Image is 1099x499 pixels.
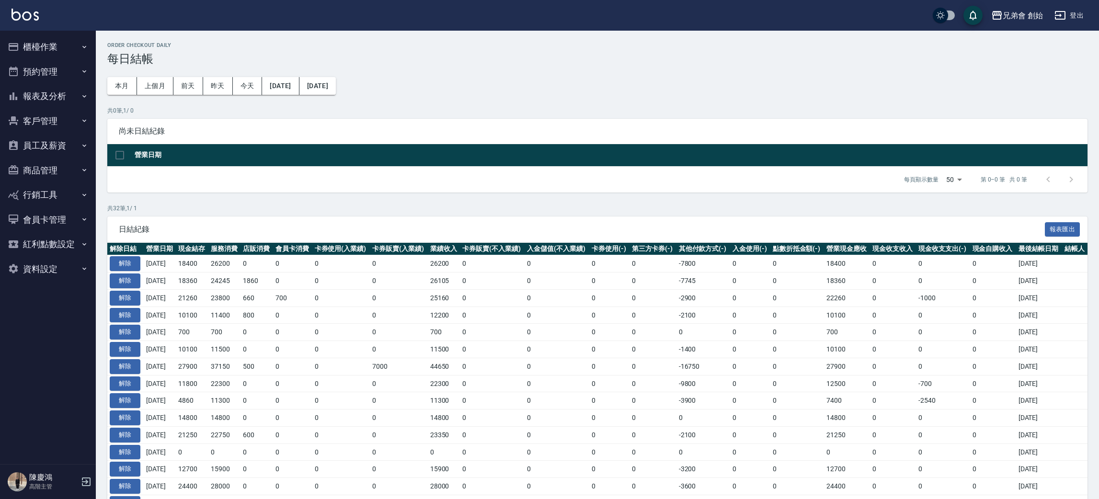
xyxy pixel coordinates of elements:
[4,109,92,134] button: 客戶管理
[137,77,173,95] button: 上個月
[312,375,370,392] td: 0
[676,289,730,306] td: -2900
[312,426,370,443] td: 0
[916,324,970,341] td: 0
[460,289,525,306] td: 0
[312,392,370,409] td: 0
[870,306,916,324] td: 0
[240,358,273,375] td: 500
[676,358,730,375] td: -16750
[428,255,460,272] td: 26200
[428,289,460,306] td: 25160
[824,358,870,375] td: 27900
[730,243,770,255] th: 入金使用(-)
[970,392,1016,409] td: 0
[110,393,140,408] button: 解除
[770,375,824,392] td: 0
[630,272,676,290] td: 0
[824,324,870,341] td: 700
[273,289,312,306] td: 700
[970,341,1016,358] td: 0
[460,306,525,324] td: 0
[970,306,1016,324] td: 0
[262,77,299,95] button: [DATE]
[240,409,273,427] td: 0
[676,409,730,427] td: 0
[870,272,916,290] td: 0
[824,306,870,324] td: 10100
[370,426,428,443] td: 0
[240,443,273,461] td: 0
[110,359,140,374] button: 解除
[1051,7,1088,24] button: 登出
[144,324,176,341] td: [DATE]
[676,392,730,409] td: -3900
[110,479,140,494] button: 解除
[176,409,208,427] td: 14800
[1016,409,1062,427] td: [DATE]
[370,409,428,427] td: 0
[273,443,312,461] td: 0
[370,392,428,409] td: 0
[460,375,525,392] td: 0
[525,289,589,306] td: 0
[107,52,1088,66] h3: 每日結帳
[273,426,312,443] td: 0
[916,272,970,290] td: 0
[1016,341,1062,358] td: [DATE]
[870,409,916,427] td: 0
[176,443,208,461] td: 0
[208,392,240,409] td: 11300
[240,375,273,392] td: 0
[987,6,1047,25] button: 兄弟會 創始
[1016,255,1062,272] td: [DATE]
[970,409,1016,427] td: 0
[630,255,676,272] td: 0
[208,409,240,427] td: 14800
[208,243,240,255] th: 服務消費
[273,358,312,375] td: 0
[460,324,525,341] td: 0
[589,341,630,358] td: 0
[1045,224,1080,233] a: 報表匯出
[1016,243,1062,255] th: 最後結帳日期
[525,324,589,341] td: 0
[730,426,770,443] td: 0
[312,306,370,324] td: 0
[460,272,525,290] td: 0
[144,375,176,392] td: [DATE]
[110,462,140,476] button: 解除
[730,306,770,324] td: 0
[208,443,240,461] td: 0
[676,375,730,392] td: -9800
[916,341,970,358] td: 0
[730,341,770,358] td: 0
[916,289,970,306] td: -1000
[370,289,428,306] td: 0
[589,289,630,306] td: 0
[630,426,676,443] td: 0
[589,392,630,409] td: 0
[942,167,965,193] div: 50
[589,243,630,255] th: 卡券使用(-)
[460,392,525,409] td: 0
[144,255,176,272] td: [DATE]
[11,9,39,21] img: Logo
[208,358,240,375] td: 37150
[589,272,630,290] td: 0
[916,243,970,255] th: 現金收支支出(-)
[110,256,140,271] button: 解除
[208,289,240,306] td: 23800
[110,428,140,442] button: 解除
[110,342,140,357] button: 解除
[630,306,676,324] td: 0
[370,306,428,324] td: 0
[1016,289,1062,306] td: [DATE]
[630,375,676,392] td: 0
[428,375,460,392] td: 22300
[107,243,144,255] th: 解除日結
[273,392,312,409] td: 0
[1003,10,1043,22] div: 兄弟會 創始
[970,272,1016,290] td: 0
[144,426,176,443] td: [DATE]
